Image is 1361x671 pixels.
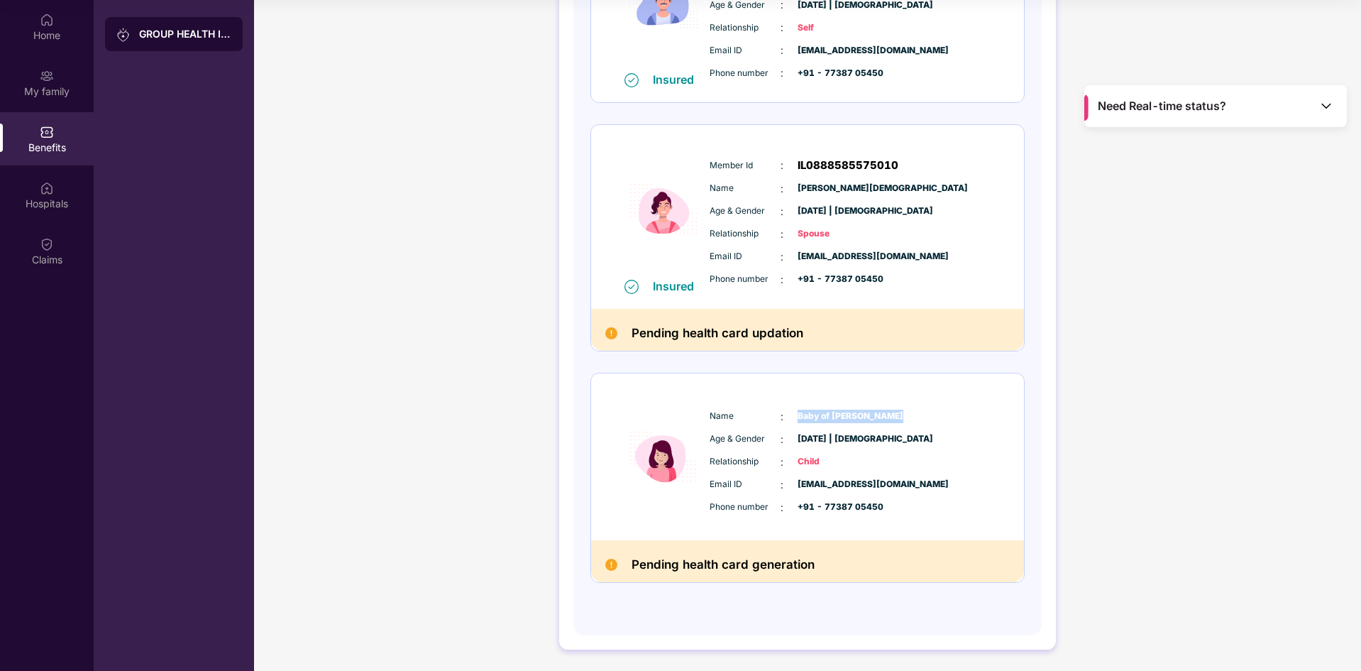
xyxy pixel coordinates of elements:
[40,124,54,138] img: svg+xml;base64,PHN2ZyBpZD0iQmVuZWZpdHMiIHhtbG5zPSJodHRwOi8vd3d3LnczLm9yZy8yMDAwL3N2ZyIgd2lkdGg9Ij...
[798,455,869,469] span: Child
[781,204,783,219] span: :
[781,181,783,197] span: :
[798,478,869,491] span: [EMAIL_ADDRESS][DOMAIN_NAME]
[710,159,781,173] span: Member Id
[621,388,706,526] img: icon
[624,280,639,294] img: svg+xml;base64,PHN2ZyB4bWxucz0iaHR0cDovL3d3dy53My5vcmcvMjAwMC9zdmciIHdpZHRoPSIxNiIgaGVpZ2h0PSIxNi...
[710,478,781,491] span: Email ID
[781,65,783,81] span: :
[798,21,869,35] span: Self
[710,204,781,218] span: Age & Gender
[798,410,869,423] span: Baby of [PERSON_NAME]
[798,250,869,263] span: [EMAIL_ADDRESS][DOMAIN_NAME]
[116,28,131,42] img: svg+xml;base64,PHN2ZyB3aWR0aD0iMjAiIGhlaWdodD0iMjAiIHZpZXdCb3g9IjAgMCAyMCAyMCIgZmlsbD0ibm9uZSIgeG...
[798,44,869,58] span: [EMAIL_ADDRESS][DOMAIN_NAME]
[781,158,783,173] span: :
[605,559,617,571] img: Pending
[653,72,702,87] div: Insured
[139,27,231,41] div: GROUP HEALTH INSURANCE
[710,273,781,286] span: Phone number
[653,279,702,293] div: Insured
[40,236,54,251] img: svg+xml;base64,PHN2ZyBpZD0iQ2xhaW0iIHhtbG5zPSJodHRwOi8vd3d3LnczLm9yZy8yMDAwL3N2ZyIgd2lkdGg9IjIwIi...
[710,182,781,195] span: Name
[624,73,639,87] img: svg+xml;base64,PHN2ZyB4bWxucz0iaHR0cDovL3d3dy53My5vcmcvMjAwMC9zdmciIHdpZHRoPSIxNiIgaGVpZ2h0PSIxNi...
[632,323,803,344] h2: Pending health card updation
[40,180,54,195] img: svg+xml;base64,PHN2ZyBpZD0iSG9zcGl0YWxzIiB4bWxucz0iaHR0cDovL3d3dy53My5vcmcvMjAwMC9zdmciIHdpZHRoPS...
[781,409,783,425] span: :
[781,227,783,242] span: :
[1098,99,1226,114] span: Need Real-time status?
[781,477,783,493] span: :
[781,272,783,288] span: :
[621,140,706,278] img: icon
[798,157,898,174] span: IL0888585575010
[710,250,781,263] span: Email ID
[798,432,869,446] span: [DATE] | [DEMOGRAPHIC_DATA]
[632,555,815,575] h2: Pending health card generation
[710,410,781,423] span: Name
[798,227,869,241] span: Spouse
[798,182,869,195] span: [PERSON_NAME][DEMOGRAPHIC_DATA]
[710,432,781,446] span: Age & Gender
[781,43,783,58] span: :
[781,249,783,265] span: :
[710,227,781,241] span: Relationship
[781,20,783,36] span: :
[710,455,781,469] span: Relationship
[710,21,781,35] span: Relationship
[40,68,54,82] img: svg+xml;base64,PHN2ZyB3aWR0aD0iMjAiIGhlaWdodD0iMjAiIHZpZXdCb3g9IjAgMCAyMCAyMCIgZmlsbD0ibm9uZSIgeG...
[798,501,869,514] span: +91 - 77387 05450
[798,67,869,80] span: +91 - 77387 05450
[605,327,617,339] img: Pending
[781,454,783,470] span: :
[710,44,781,58] span: Email ID
[710,67,781,80] span: Phone number
[40,12,54,26] img: svg+xml;base64,PHN2ZyBpZD0iSG9tZSIgeG1sbnM9Imh0dHA6Ly93d3cudzMub3JnLzIwMDAvc3ZnIiB3aWR0aD0iMjAiIG...
[710,501,781,514] span: Phone number
[1319,99,1333,113] img: Toggle Icon
[781,500,783,515] span: :
[798,204,869,218] span: [DATE] | [DEMOGRAPHIC_DATA]
[781,432,783,447] span: :
[798,273,869,286] span: +91 - 77387 05450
